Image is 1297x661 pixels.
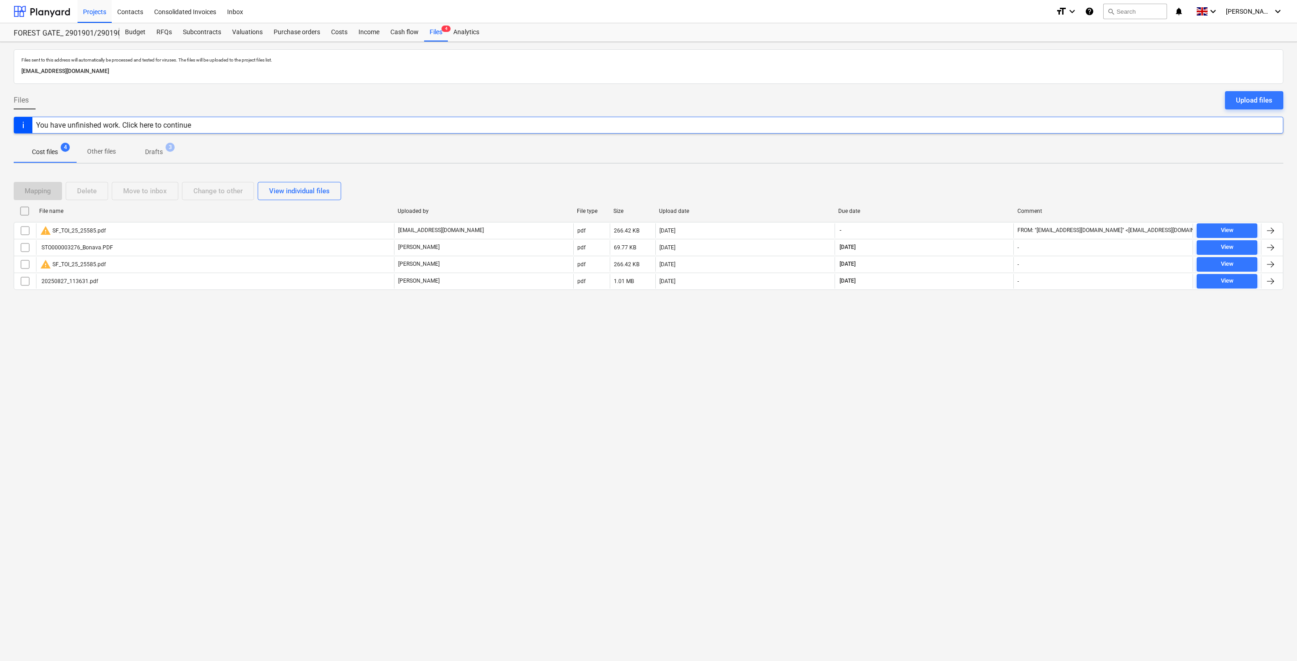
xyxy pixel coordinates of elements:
a: Budget [119,23,151,41]
div: [DATE] [659,278,675,284]
span: - [839,227,842,234]
p: [PERSON_NAME] [398,277,440,285]
div: 266.42 KB [614,261,639,268]
p: [PERSON_NAME] [398,243,440,251]
div: You have unfinished work. Click here to continue [36,121,191,129]
div: View [1221,242,1234,253]
span: warning [40,259,51,270]
span: Files [14,95,29,106]
div: Comment [1017,208,1189,214]
button: View [1197,223,1257,238]
div: Size [613,208,652,214]
button: View [1197,257,1257,272]
a: Income [353,23,385,41]
div: pdf [577,278,586,284]
div: View [1221,259,1234,269]
div: [DATE] [659,261,675,268]
span: 4 [441,26,451,32]
i: notifications [1174,6,1183,17]
div: Uploaded by [398,208,570,214]
div: [DATE] [659,227,675,234]
p: Files sent to this address will automatically be processed and tested for viruses. The files will... [21,57,1276,63]
div: View individual files [269,185,330,197]
iframe: Chat Widget [1251,617,1297,661]
p: [EMAIL_ADDRESS][DOMAIN_NAME] [398,227,484,234]
a: Analytics [448,23,485,41]
div: Upload files [1236,94,1272,106]
div: pdf [577,227,586,234]
div: - [1017,278,1019,284]
span: [DATE] [839,243,856,251]
div: pdf [577,244,586,251]
button: Search [1103,4,1167,19]
p: Drafts [145,147,163,157]
a: Files4 [424,23,448,41]
div: pdf [577,261,586,268]
span: [DATE] [839,277,856,285]
div: File type [577,208,606,214]
button: View individual files [258,182,341,200]
div: 1.01 MB [614,278,634,284]
i: keyboard_arrow_down [1067,6,1078,17]
a: Purchase orders [268,23,326,41]
i: format_size [1056,6,1067,17]
i: Knowledge base [1085,6,1094,17]
button: View [1197,240,1257,255]
i: keyboard_arrow_down [1272,6,1283,17]
span: 3 [166,143,175,152]
div: STO000003276_Bonava.PDF [40,244,113,251]
p: Other files [87,147,116,156]
a: RFQs [151,23,177,41]
button: Upload files [1225,91,1283,109]
p: Cost files [32,147,58,157]
a: Subcontracts [177,23,227,41]
div: SF_TOI_25_25585.pdf [40,225,106,236]
span: warning [40,225,51,236]
a: Cash flow [385,23,424,41]
span: search [1107,8,1115,15]
p: [PERSON_NAME] [398,260,440,268]
div: Files [424,23,448,41]
a: Valuations [227,23,268,41]
div: Upload date [659,208,831,214]
span: 4 [61,143,70,152]
p: [EMAIL_ADDRESS][DOMAIN_NAME] [21,67,1276,76]
div: Due date [838,208,1010,214]
a: Costs [326,23,353,41]
span: [DATE] [839,260,856,268]
div: - [1017,244,1019,251]
div: View [1221,225,1234,236]
div: [DATE] [659,244,675,251]
div: 69.77 KB [614,244,636,251]
div: 266.42 KB [614,227,639,234]
div: 20250827_113631.pdf [40,278,98,284]
div: SF_TOI_25_25585.pdf [40,259,106,270]
div: File name [39,208,390,214]
span: [PERSON_NAME] [1226,8,1271,15]
div: View [1221,276,1234,286]
div: FOREST GATE_ 2901901/2901902/2901903 [14,29,109,38]
i: keyboard_arrow_down [1208,6,1219,17]
button: View [1197,274,1257,289]
div: - [1017,261,1019,268]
